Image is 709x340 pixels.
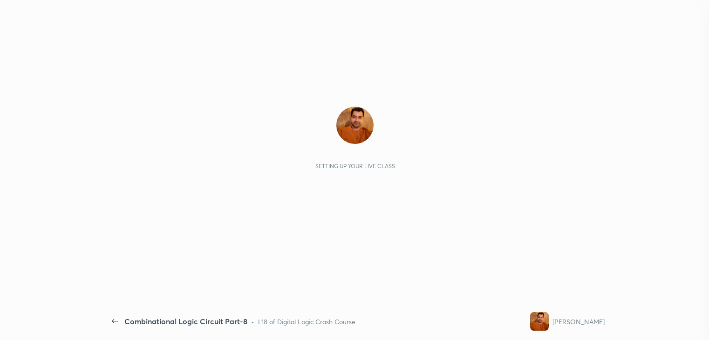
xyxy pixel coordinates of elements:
img: 5786bad726924fb0bb2bae2edf64aade.jpg [336,107,374,144]
div: • [251,317,254,326]
img: 5786bad726924fb0bb2bae2edf64aade.jpg [530,312,549,331]
div: [PERSON_NAME] [552,317,605,326]
div: Combinational Logic Circuit Part-8 [124,316,247,327]
div: Setting up your live class [315,163,395,170]
div: L18 of Digital Logic Crash Course [258,317,355,326]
